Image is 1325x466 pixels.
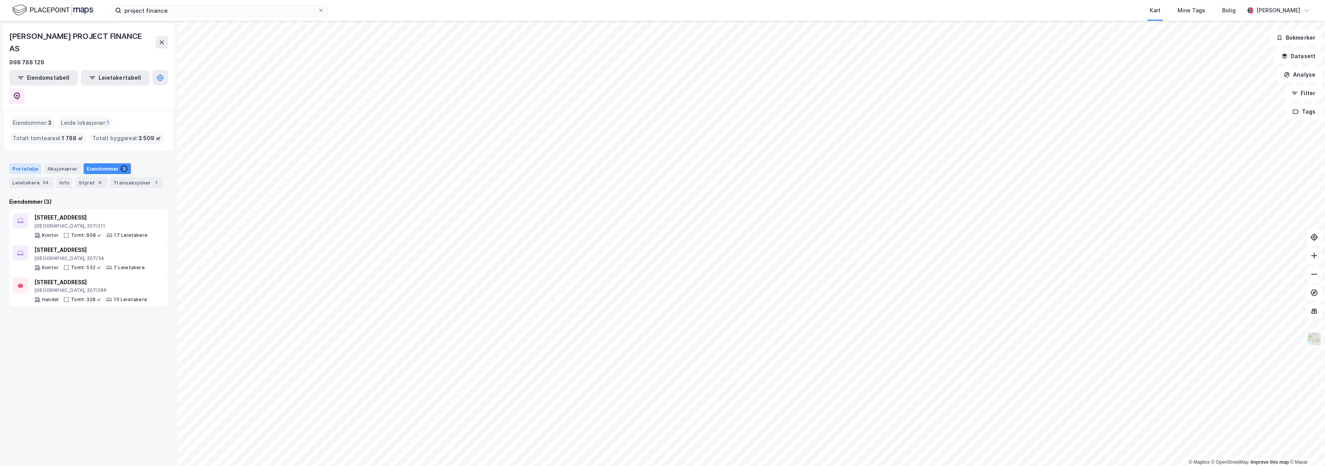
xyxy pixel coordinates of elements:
[62,134,83,143] span: 1 788 ㎡
[34,213,148,222] div: [STREET_ADDRESS]
[1189,459,1210,465] a: Mapbox
[42,232,59,238] div: Kontor
[34,255,145,261] div: [GEOGRAPHIC_DATA], 207/34
[42,297,59,303] div: Handel
[9,163,41,174] div: Portefølje
[58,117,112,129] div: Leide lokasjoner :
[81,70,149,85] button: Leietakertabell
[96,179,104,186] div: 6
[71,297,101,303] div: Tomt: 328 ㎡
[1150,6,1161,15] div: Kart
[44,163,81,174] div: Aksjonærer
[1275,49,1322,64] button: Datasett
[1285,85,1322,101] button: Filter
[10,132,86,144] div: Totalt tomteareal :
[34,278,147,287] div: [STREET_ADDRESS]
[48,118,52,127] span: 3
[114,297,147,303] div: 10 Leietakere
[1256,6,1300,15] div: [PERSON_NAME]
[89,132,164,144] div: Totalt byggareal :
[1211,459,1249,465] a: OpenStreetMap
[1286,429,1325,466] div: Kontrollprogram for chat
[9,177,53,188] div: Leietakere
[1286,429,1325,466] iframe: Chat Widget
[121,5,318,16] input: Søk på adresse, matrikkel, gårdeiere, leietakere eller personer
[1177,6,1205,15] div: Mine Tags
[152,179,160,186] div: 1
[75,177,107,188] div: Styret
[1251,459,1289,465] a: Improve this map
[34,223,148,229] div: [GEOGRAPHIC_DATA], 207/211
[10,117,55,129] div: Eiendommer :
[71,265,101,271] div: Tomt: 552 ㎡
[34,287,147,293] div: [GEOGRAPHIC_DATA], 207/266
[107,118,109,127] span: 1
[34,245,145,255] div: [STREET_ADDRESS]
[1222,6,1236,15] div: Bolig
[9,58,44,67] div: 998 788 129
[41,179,50,186] div: 34
[84,163,131,174] div: Eiendommer
[42,265,59,271] div: Kontor
[120,165,128,173] div: 3
[9,30,156,55] div: [PERSON_NAME] PROJECT FINANCE AS
[9,70,78,85] button: Eiendomstabell
[9,197,168,206] div: Eiendommer (3)
[114,232,148,238] div: 17 Leietakere
[1270,30,1322,45] button: Bokmerker
[56,177,72,188] div: Info
[110,177,163,188] div: Transaksjoner
[1307,332,1322,346] img: Z
[71,232,102,238] div: Tomt: 908 ㎡
[138,134,161,143] span: 3 509 ㎡
[114,265,144,271] div: 7 Leietakere
[1277,67,1322,82] button: Analyse
[12,3,93,17] img: logo.f888ab2527a4732fd821a326f86c7f29.svg
[1286,104,1322,119] button: Tags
